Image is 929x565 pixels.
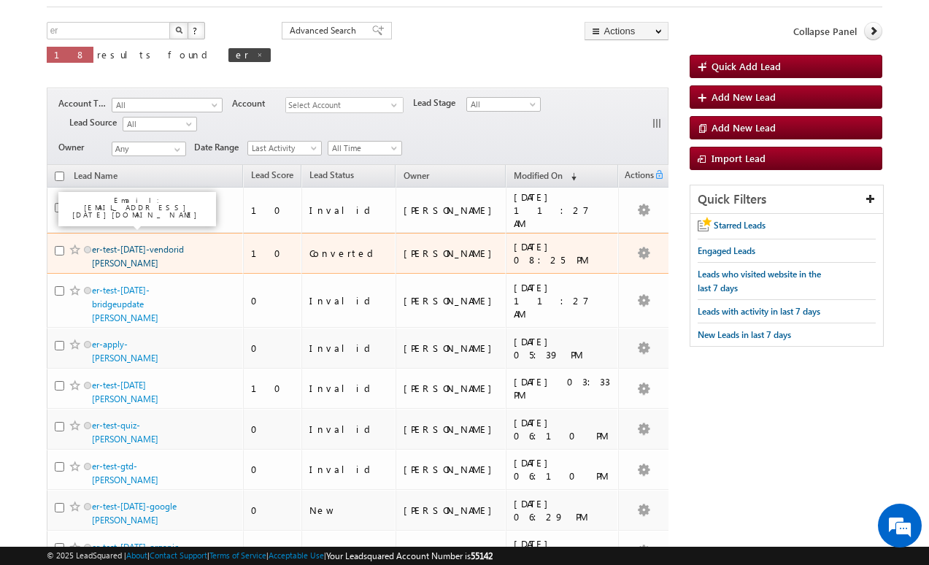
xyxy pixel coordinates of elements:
[92,339,158,364] a: er-apply-[PERSON_NAME]
[123,118,193,131] span: All
[793,25,857,38] span: Collapse Panel
[714,220,766,231] span: Starred Leads
[112,99,213,112] span: All
[58,141,112,154] span: Owner
[404,504,499,517] div: [PERSON_NAME]
[309,423,389,436] div: Invalid
[58,97,112,110] span: Account Type
[328,142,398,155] span: All Time
[175,26,182,34] img: Search
[712,121,776,134] span: Add New Lead
[309,247,389,260] div: Converted
[251,544,295,557] div: 0
[619,167,654,186] span: Actions
[514,537,612,564] div: [DATE] 06:30 PM
[712,152,766,164] span: Import Lead
[712,91,776,103] span: Add New Lead
[698,306,820,317] span: Leads with activity in last 7 days
[309,463,389,476] div: Invalid
[251,247,295,260] div: 10
[247,141,322,155] a: Last Activity
[404,294,499,307] div: [PERSON_NAME]
[514,281,612,320] div: [DATE] 11:27 AM
[698,329,791,340] span: New Leads in last 7 days
[251,169,293,180] span: Lead Score
[471,550,493,561] span: 55142
[126,550,147,560] a: About
[565,171,577,182] span: (sorted descending)
[244,167,301,186] a: Lead Score
[404,382,499,395] div: [PERSON_NAME]
[47,549,493,563] span: © 2025 LeadSquared | | | | |
[302,167,361,186] a: Lead Status
[514,375,612,401] div: [DATE] 03:33 PM
[251,382,295,395] div: 10
[328,141,402,155] a: All Time
[92,501,177,526] a: er-test-[DATE]-google [PERSON_NAME]
[514,497,612,523] div: [DATE] 06:29 PM
[123,117,197,131] a: All
[64,196,210,218] p: Email: [EMAIL_ADDRESS][DATE][DOMAIN_NAME]
[712,60,781,72] span: Quick Add Lead
[698,269,821,293] span: Leads who visited website in the last 7 days
[92,244,184,269] a: er-test-[DATE]-vendorid [PERSON_NAME]
[309,544,389,557] div: New
[112,98,223,112] a: All
[248,142,317,155] span: Last Activity
[467,98,536,111] span: All
[166,142,185,157] a: Show All Items
[290,24,361,37] span: Advanced Search
[404,463,499,476] div: [PERSON_NAME]
[690,185,883,214] div: Quick Filters
[112,142,186,156] input: Type to Search
[150,550,207,560] a: Contact Support
[309,342,389,355] div: Invalid
[194,141,247,154] span: Date Range
[404,204,499,217] div: [PERSON_NAME]
[97,48,213,61] span: results found
[188,22,205,39] button: ?
[514,240,612,266] div: [DATE] 08:25 PM
[698,245,755,256] span: Engaged Leads
[54,48,86,61] span: 18
[309,382,389,395] div: Invalid
[251,204,295,217] div: 10
[251,504,295,517] div: 0
[309,504,389,517] div: New
[466,97,541,112] a: All
[92,420,158,445] a: er-test-quiz-[PERSON_NAME]
[66,168,125,187] a: Lead Name
[514,416,612,442] div: [DATE] 06:10 PM
[404,423,499,436] div: [PERSON_NAME]
[404,342,499,355] div: [PERSON_NAME]
[309,169,354,180] span: Lead Status
[514,456,612,483] div: [DATE] 06:10 PM
[404,170,429,181] span: Owner
[193,24,199,36] span: ?
[585,22,668,40] button: Actions
[514,191,612,230] div: [DATE] 11:27 AM
[69,116,123,129] span: Lead Source
[209,550,266,560] a: Terms of Service
[269,550,324,560] a: Acceptable Use
[232,97,285,110] span: Account
[309,204,389,217] div: Invalid
[251,463,295,476] div: 0
[92,461,158,485] a: er-test-gtd-[PERSON_NAME]
[514,170,563,181] span: Modified On
[404,247,499,260] div: [PERSON_NAME]
[286,98,391,113] span: Select Account
[92,285,158,323] a: er-test-[DATE]-bridgeupdate [PERSON_NAME]
[506,167,584,186] a: Modified On (sorted descending)
[251,294,295,307] div: 0
[391,101,403,108] span: select
[326,550,493,561] span: Your Leadsquared Account Number is
[251,342,295,355] div: 0
[309,294,389,307] div: Invalid
[404,544,499,557] div: [PERSON_NAME]
[251,423,295,436] div: 0
[236,48,249,61] span: er
[285,97,404,113] div: Select Account
[514,335,612,361] div: [DATE] 05:39 PM
[55,172,64,181] input: Check all records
